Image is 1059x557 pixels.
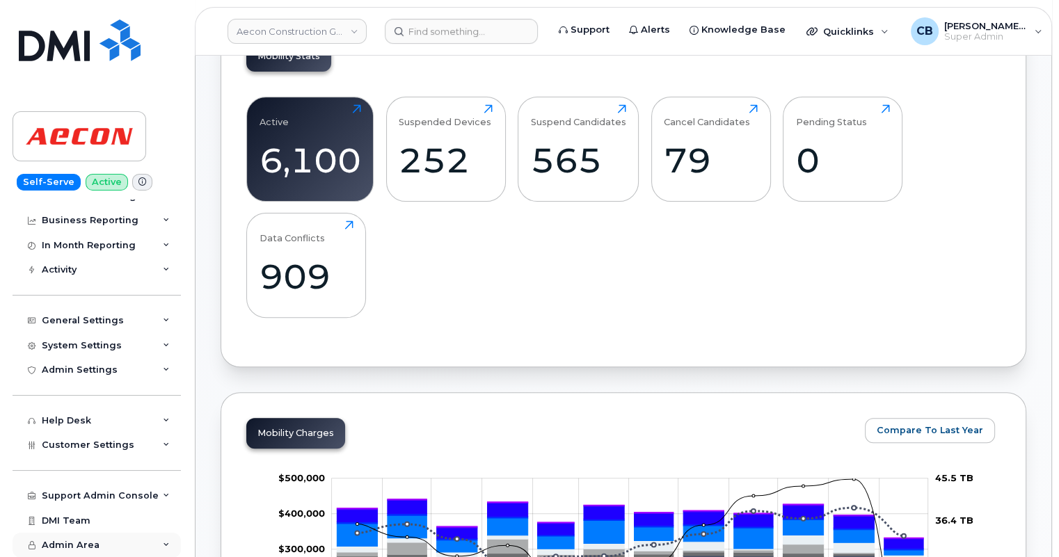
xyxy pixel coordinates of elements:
[278,508,325,519] g: $0
[278,508,325,519] tspan: $400,000
[260,104,289,127] div: Active
[260,104,361,193] a: Active6,100
[278,543,325,554] g: $0
[531,104,626,127] div: Suspend Candidates
[399,104,491,127] div: Suspended Devices
[796,104,867,127] div: Pending Status
[531,104,626,193] a: Suspend Candidates565
[901,17,1052,45] div: Chris Brian
[664,104,758,193] a: Cancel Candidates79
[865,418,995,443] button: Compare To Last Year
[278,543,325,554] tspan: $300,000
[260,140,361,181] div: 6,100
[549,16,619,44] a: Support
[797,17,898,45] div: Quicklinks
[278,472,325,483] g: $0
[664,140,758,181] div: 79
[399,104,493,193] a: Suspended Devices252
[701,23,786,37] span: Knowledge Base
[337,499,923,538] g: QST
[664,104,750,127] div: Cancel Candidates
[399,140,493,181] div: 252
[935,515,973,526] tspan: 36.4 TB
[935,472,973,483] tspan: 45.5 TB
[571,23,610,37] span: Support
[228,19,367,44] a: Aecon Construction Group Inc
[385,19,538,44] input: Find something...
[337,499,923,539] g: PST
[260,256,353,297] div: 909
[260,220,325,243] div: Data Conflicts
[877,423,983,437] span: Compare To Last Year
[944,31,1028,42] span: Super Admin
[531,140,626,181] div: 565
[641,23,670,37] span: Alerts
[278,472,325,483] tspan: $500,000
[796,140,890,181] div: 0
[337,500,923,548] g: HST
[944,20,1028,31] span: [PERSON_NAME] [PERSON_NAME]
[260,220,353,309] a: Data Conflicts909
[916,23,933,40] span: CB
[680,16,795,44] a: Knowledge Base
[619,16,680,44] a: Alerts
[823,26,874,37] span: Quicklinks
[337,515,923,555] g: Features
[337,513,923,549] g: GST
[796,104,890,193] a: Pending Status0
